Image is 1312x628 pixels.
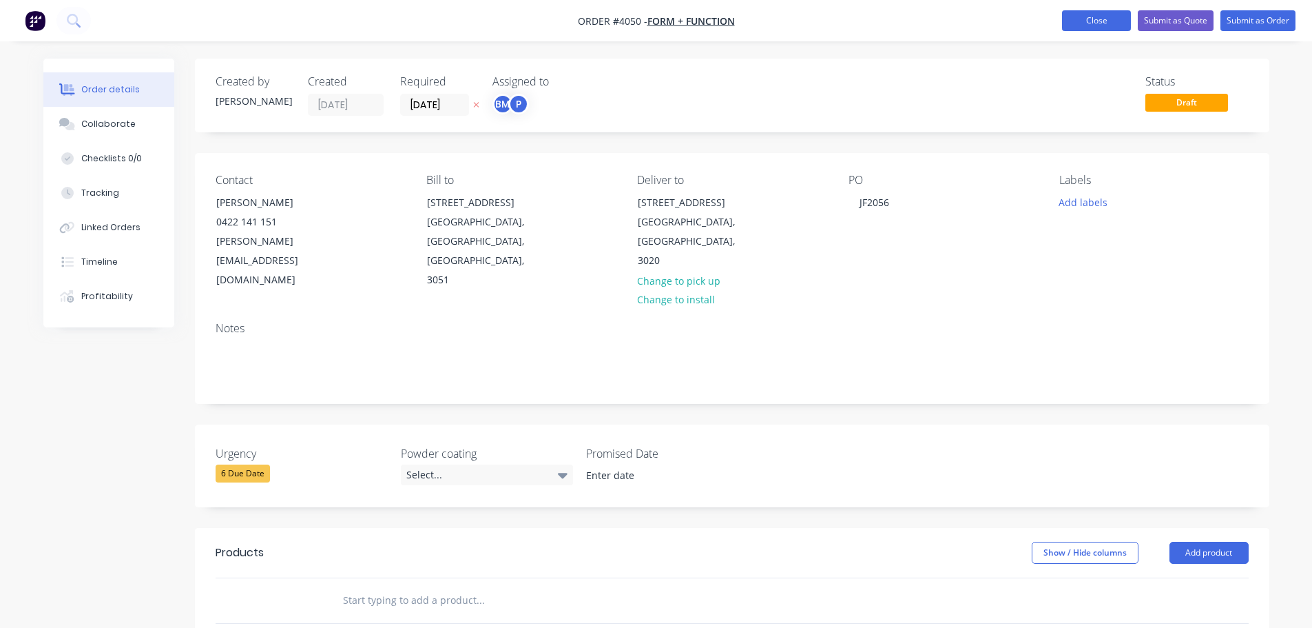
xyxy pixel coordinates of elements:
div: [PERSON_NAME] [216,193,331,212]
div: [STREET_ADDRESS] [427,193,541,212]
div: Contact [216,174,404,187]
button: Add labels [1052,192,1115,211]
button: Profitability [43,279,174,314]
input: Start typing to add a product... [342,587,618,614]
label: Urgency [216,445,388,462]
div: Checklists 0/0 [81,152,142,165]
div: Created [308,75,384,88]
div: Profitability [81,290,133,303]
div: Collaborate [81,118,136,130]
span: Draft [1145,94,1228,111]
button: Timeline [43,245,174,279]
button: Change to pick up [629,271,727,290]
div: Products [216,545,264,561]
div: Tracking [81,187,119,199]
label: Powder coating [401,445,573,462]
button: Add product [1169,542,1249,564]
div: Bill to [426,174,615,187]
button: Submit as Order [1220,10,1295,31]
div: Labels [1059,174,1248,187]
button: Change to install [629,290,722,309]
button: BMP [492,94,529,114]
img: Factory [25,10,45,31]
div: Assigned to [492,75,630,88]
button: Close [1062,10,1131,31]
div: [PERSON_NAME] [216,94,291,108]
button: Collaborate [43,107,174,141]
div: JF2056 [848,192,900,212]
div: Required [400,75,476,88]
div: Created by [216,75,291,88]
div: Status [1145,75,1249,88]
div: [PERSON_NAME]0422 141 151[PERSON_NAME][EMAIL_ADDRESS][DOMAIN_NAME] [205,192,342,290]
button: Checklists 0/0 [43,141,174,176]
div: Notes [216,322,1249,335]
div: [STREET_ADDRESS] [638,193,752,212]
button: Show / Hide columns [1032,542,1138,564]
div: PO [848,174,1037,187]
div: 0422 141 151 [216,212,331,232]
span: Order #4050 - [578,14,647,28]
div: [GEOGRAPHIC_DATA], [GEOGRAPHIC_DATA], [GEOGRAPHIC_DATA], 3051 [427,212,541,290]
div: Timeline [81,256,118,268]
div: BM [492,94,513,114]
div: [GEOGRAPHIC_DATA], [GEOGRAPHIC_DATA], 3020 [638,212,752,270]
button: Tracking [43,176,174,210]
div: [STREET_ADDRESS][GEOGRAPHIC_DATA], [GEOGRAPHIC_DATA], [GEOGRAPHIC_DATA], 3051 [415,192,553,290]
button: Order details [43,72,174,107]
div: [PERSON_NAME][EMAIL_ADDRESS][DOMAIN_NAME] [216,232,331,290]
div: 6 Due Date [216,465,270,483]
div: Order details [81,83,140,96]
button: Submit as Quote [1138,10,1214,31]
button: Linked Orders [43,210,174,245]
div: Deliver to [637,174,826,187]
input: Enter date [576,465,748,486]
div: [STREET_ADDRESS][GEOGRAPHIC_DATA], [GEOGRAPHIC_DATA], 3020 [626,192,764,271]
a: Form + Function [647,14,735,28]
div: Select... [401,465,573,485]
div: P [508,94,529,114]
div: Linked Orders [81,221,140,234]
label: Promised Date [586,445,758,462]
